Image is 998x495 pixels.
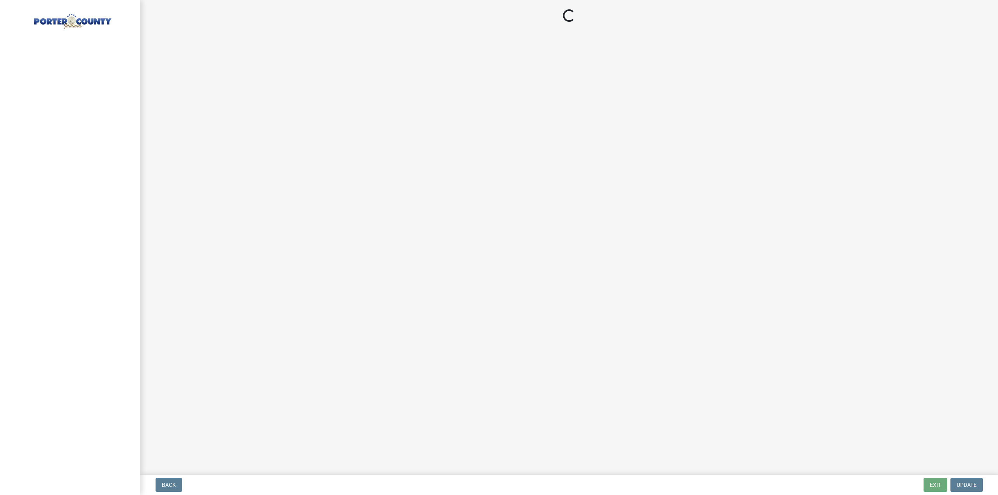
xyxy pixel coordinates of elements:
[16,8,128,30] img: Porter County, Indiana
[957,482,977,488] span: Update
[162,482,176,488] span: Back
[924,478,947,492] button: Exit
[950,478,983,492] button: Update
[156,478,182,492] button: Back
